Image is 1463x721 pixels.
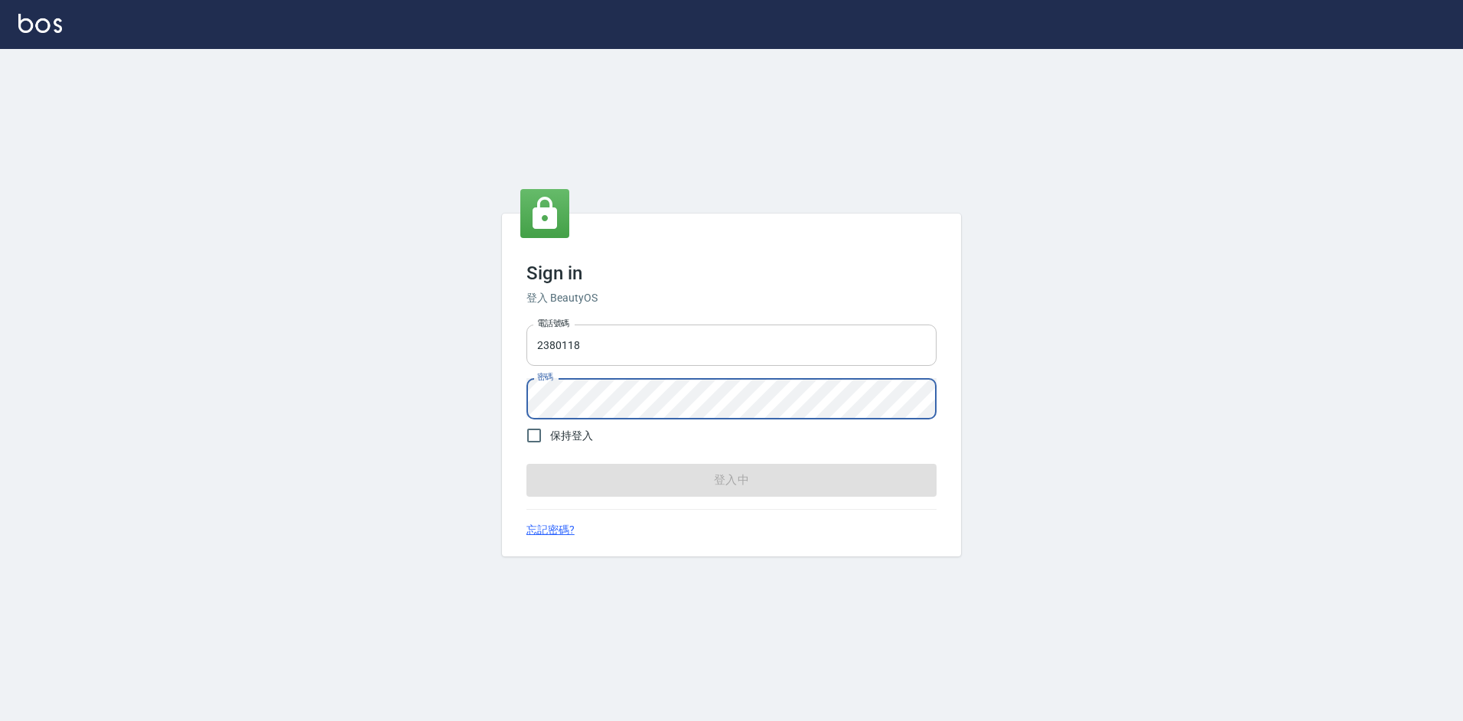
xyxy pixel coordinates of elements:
span: 保持登入 [550,428,593,444]
label: 密碼 [537,371,553,383]
h6: 登入 BeautyOS [526,290,937,306]
label: 電話號碼 [537,318,569,329]
img: Logo [18,14,62,33]
a: 忘記密碼? [526,522,575,538]
h3: Sign in [526,263,937,284]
